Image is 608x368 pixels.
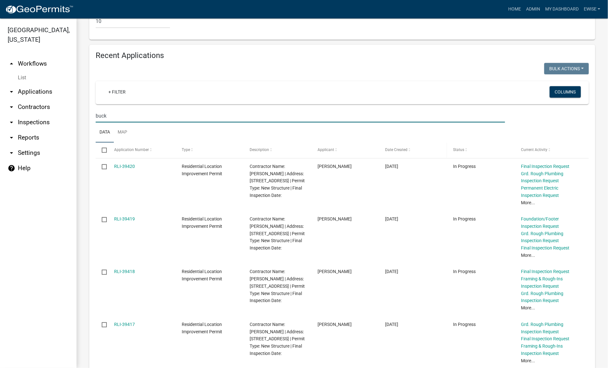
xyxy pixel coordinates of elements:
datatable-header-cell: Current Activity [515,142,583,158]
datatable-header-cell: Date Created [379,142,447,158]
a: Final Inspection Request [521,336,569,341]
span: 09/10/2024 [385,269,399,274]
span: In Progress [453,269,476,274]
a: Ewise [581,3,603,15]
a: More... [521,253,535,258]
i: arrow_drop_up [8,60,15,68]
a: Home [506,3,524,15]
span: Description [250,148,269,152]
span: Stacy [318,164,352,169]
span: In Progress [453,216,476,221]
span: Residential Location Improvement Permit [182,216,222,229]
span: In Progress [453,322,476,327]
span: Contractor Name: Stacy Graham | Address: 5011 HIDDEN SPRINGS DRIVE Lot: 116 | Permit Type: New St... [250,322,305,356]
span: Contractor Name: Stacy Graham | Address: 5017 HIDDEN SPRINGS DRIVE Lot: 119 | Permit Type: New St... [250,164,305,198]
span: Type [182,148,190,152]
a: Grd. Rough Plumbing Inspection Request [521,231,563,243]
i: arrow_drop_down [8,134,15,141]
a: RLI-39419 [114,216,135,221]
a: More... [521,200,535,205]
span: Status [453,148,465,152]
a: Grd. Rough Plumbing Inspection Request [521,291,563,303]
a: Admin [524,3,543,15]
i: arrow_drop_down [8,103,15,111]
datatable-header-cell: Select [96,142,108,158]
span: Applicant [318,148,334,152]
a: Data [96,122,114,143]
span: Date Created [385,148,408,152]
span: Stacy [318,322,352,327]
a: Final Inspection Request [521,269,569,274]
span: Contractor Name: Stacy Graham | Address: 5013 HIDDEN SPRINGS DRIVE Lot: 117 | Permit Type: New St... [250,269,305,303]
span: Current Activity [521,148,547,152]
span: 09/10/2024 [385,164,399,169]
a: RLI-39418 [114,269,135,274]
a: More... [521,305,535,310]
a: Foundation/Footer Inspection Request [521,216,559,229]
a: My Dashboard [543,3,581,15]
span: Contractor Name: Stacy Graham | Address: 5015 HIDDEN SPRINGS DRIVE Lot: 118 | Permit Type: New St... [250,216,305,250]
h4: Recent Applications [96,51,589,60]
i: arrow_drop_down [8,119,15,126]
i: help [8,164,15,172]
a: Framing & Rough-Ins Inspection Request [521,276,563,289]
span: Stacy [318,269,352,274]
a: Grd. Rough Plumbing Inspection Request [521,322,563,334]
span: Application Number [114,148,149,152]
a: Grd. Rough Plumbing Inspection Request [521,171,563,184]
span: 09/10/2024 [385,322,399,327]
a: RLI-39417 [114,322,135,327]
span: Stacy [318,216,352,221]
a: RLI-39420 [114,164,135,169]
span: In Progress [453,164,476,169]
span: 09/10/2024 [385,216,399,221]
i: arrow_drop_down [8,88,15,96]
span: Residential Location Improvement Permit [182,164,222,176]
a: + Filter [103,86,131,97]
a: Map [114,122,131,143]
datatable-header-cell: Description [244,142,311,158]
a: Permanent Electric Inspection Request [521,185,559,198]
i: arrow_drop_down [8,149,15,157]
a: More... [521,358,535,363]
input: Search for applications [96,109,505,122]
datatable-header-cell: Application Number [108,142,176,158]
datatable-header-cell: Applicant [311,142,379,158]
datatable-header-cell: Status [447,142,515,158]
a: Final Inspection Request [521,245,569,250]
button: Columns [550,86,581,97]
a: Final Inspection Request [521,164,569,169]
span: Residential Location Improvement Permit [182,269,222,281]
a: Framing & Rough-Ins Inspection Request [521,343,563,356]
button: Bulk Actions [544,63,589,74]
datatable-header-cell: Type [176,142,244,158]
span: Residential Location Improvement Permit [182,322,222,334]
